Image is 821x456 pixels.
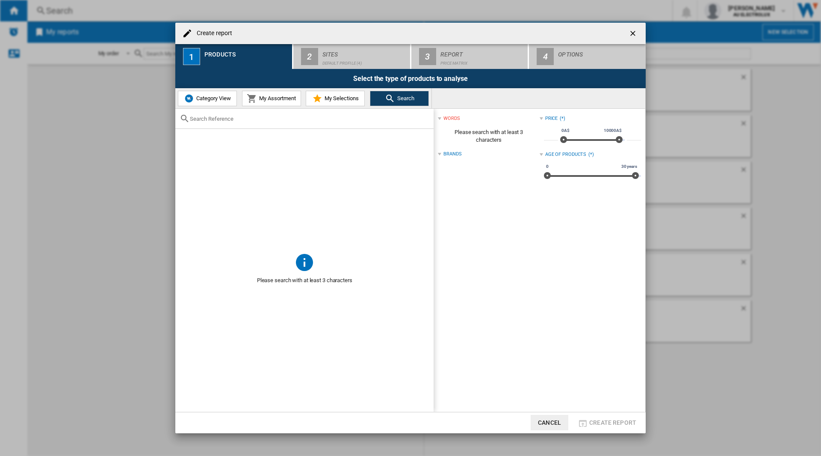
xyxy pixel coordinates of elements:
button: getI18NText('BUTTONS.CLOSE_DIALOG') [625,25,642,42]
span: 30 years [620,163,638,170]
div: words [443,115,460,122]
div: Price Matrix [440,57,525,66]
span: 0A$ [560,127,571,134]
div: 1 [183,48,200,65]
img: wiser-icon-blue.png [184,93,194,104]
span: 0 [545,163,550,170]
div: Options [558,48,642,57]
button: Cancel [531,415,568,430]
div: 2 [301,48,318,65]
span: My Assortment [257,95,296,101]
span: Search [395,95,414,101]
div: Sites [322,48,407,57]
div: Age of products [545,151,587,158]
div: Brands [443,151,461,158]
button: 4 Options [529,44,646,69]
div: 3 [419,48,436,65]
div: 4 [537,48,554,65]
button: My Selections [306,91,365,106]
button: 2 Sites Default profile (4) [293,44,411,69]
div: Select the type of products to analyse [175,69,646,88]
span: Create report [589,419,636,426]
span: 10000A$ [602,127,623,134]
button: 3 Report Price Matrix [411,44,529,69]
button: My Assortment [242,91,301,106]
span: Please search with at least 3 characters [438,124,539,148]
button: Create report [575,415,639,430]
div: Default profile (4) [322,57,407,66]
span: Category View [194,95,231,101]
button: Search [370,91,429,106]
div: Products [204,48,289,57]
div: Report [440,48,525,57]
div: Price [545,115,558,122]
ng-md-icon: getI18NText('BUTTONS.CLOSE_DIALOG') [629,29,639,39]
h4: Create report [192,29,232,38]
button: 1 Products [175,44,293,69]
input: Search Reference [190,116,429,122]
span: Please search with at least 3 characters [175,272,434,289]
button: Category View [178,91,237,106]
span: My Selections [322,95,359,101]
